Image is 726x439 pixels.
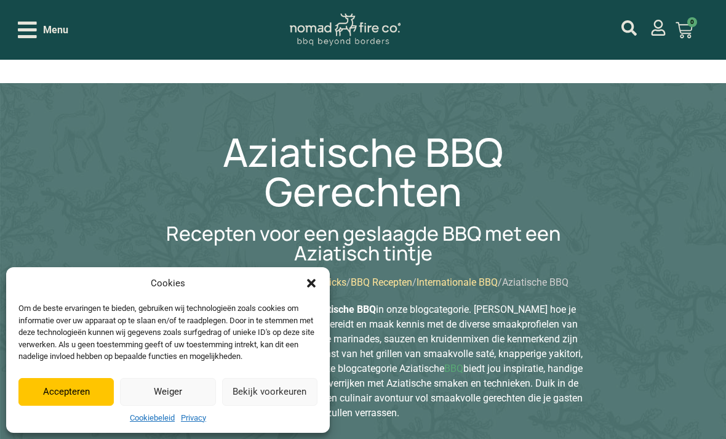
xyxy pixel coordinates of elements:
img: Nomad Logo [290,14,401,46]
span: / [346,276,351,288]
span: / [498,276,502,288]
p: Ontdek de fascinerende smaken van in onze blogcategorie. [PERSON_NAME] hoe je heerlijke Aziatisch... [143,302,583,421]
button: Bekijk voorkeuren [222,378,317,406]
a: BBQ Recepten [351,276,412,288]
button: Weiger [120,378,215,406]
span: 0 [687,17,697,27]
a: Internationale BBQ [417,276,498,288]
a: Privacy [181,412,206,424]
a: mijn account [650,20,666,36]
span: Aziatische BBQ [502,276,568,288]
div: Dialog sluiten [305,277,317,289]
button: Accepteren [18,378,114,406]
strong: Aziatische BBQ [308,304,376,315]
span: / [412,276,417,288]
span: Menu [43,23,68,38]
a: BBQ [444,363,463,374]
a: 0 [661,14,708,46]
h2: Recepten voor een geslaagde BBQ met een Aziatisch tintje [143,224,583,263]
div: Cookies [151,276,185,291]
a: Cookiebeleid [130,412,175,424]
h1: Aziatische BBQ Gerechten [143,132,583,211]
div: Open/Close Menu [18,19,68,41]
div: Om de beste ervaringen te bieden, gebruiken wij technologieën zoals cookies om informatie over uw... [18,302,316,363]
a: mijn account [621,20,637,36]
